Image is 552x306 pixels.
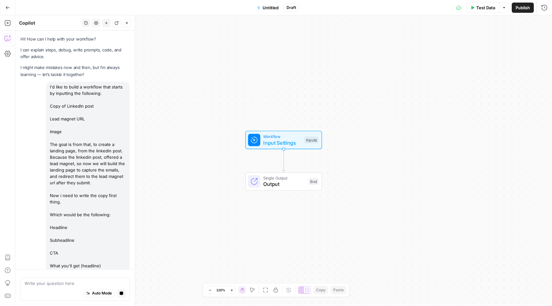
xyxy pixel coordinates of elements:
span: Publish [516,4,530,11]
span: Untitled [263,4,279,11]
span: Output [263,180,305,188]
span: Workflow [263,134,301,140]
button: Untitled [253,3,282,13]
span: Input Settings [263,139,301,147]
div: I'd like to build a workflow that starts by inputting the following: Copy of LinkedIn post Lead m... [46,82,130,284]
button: Auto Mode [83,289,115,297]
div: Inputs [304,136,318,143]
span: Single Output [263,175,305,181]
span: Draft [287,5,296,11]
span: 120% [216,287,225,293]
div: End [309,178,318,185]
div: Single OutputOutputEnd [224,172,343,191]
p: I might make mistakes now and then, but I’m always learning — let’s tackle it together! [20,64,130,78]
div: Copilot [19,20,80,26]
button: Copy [313,286,328,294]
span: Test Data [476,4,495,11]
span: Paste [333,287,344,293]
span: Copy [316,287,326,293]
span: Auto Mode [92,290,112,296]
button: Publish [512,3,534,13]
button: Paste [331,286,346,294]
div: WorkflowInput SettingsInputs [224,131,343,149]
p: Hi! How can I help with your workflow? [20,36,130,42]
g: Edge from start to end [282,149,285,172]
button: Test Data [466,3,499,13]
p: I can explain steps, debug, write prompts, code, and offer advice. [20,47,130,60]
